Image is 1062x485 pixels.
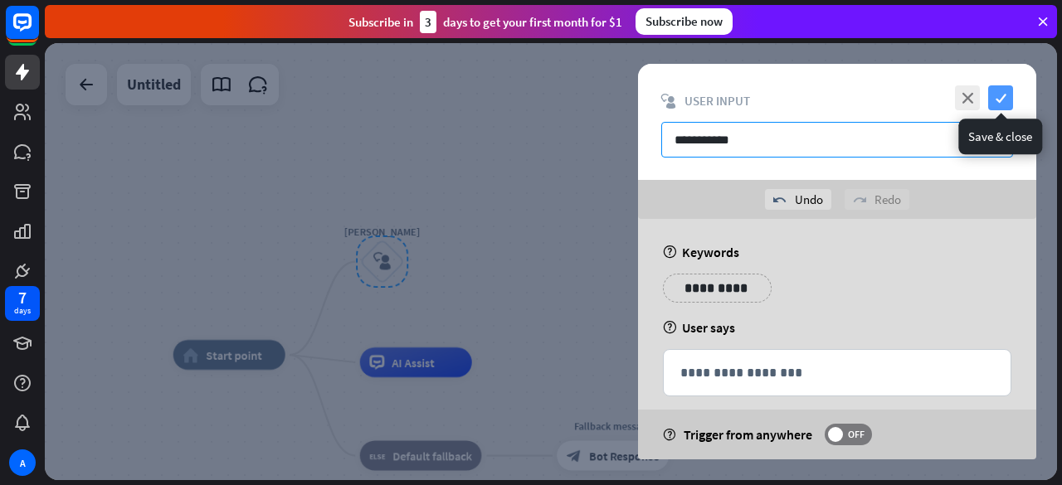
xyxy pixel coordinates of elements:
[684,93,750,109] span: User Input
[636,8,733,35] div: Subscribe now
[420,11,436,33] div: 3
[663,245,677,259] i: help
[663,321,677,334] i: help
[845,189,909,210] div: Redo
[843,428,869,441] span: OFF
[773,193,787,206] i: undo
[13,7,63,56] button: Open LiveChat chat widget
[663,244,1011,260] div: Keywords
[988,85,1013,110] i: check
[663,429,675,441] i: help
[18,290,27,305] div: 7
[348,11,622,33] div: Subscribe in days to get your first month for $1
[684,426,812,443] span: Trigger from anywhere
[853,193,866,206] i: redo
[955,85,980,110] i: close
[5,286,40,321] a: 7 days
[9,449,36,476] div: A
[14,305,31,317] div: days
[663,319,1011,336] div: User says
[765,189,831,210] div: Undo
[661,94,676,109] i: block_user_input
